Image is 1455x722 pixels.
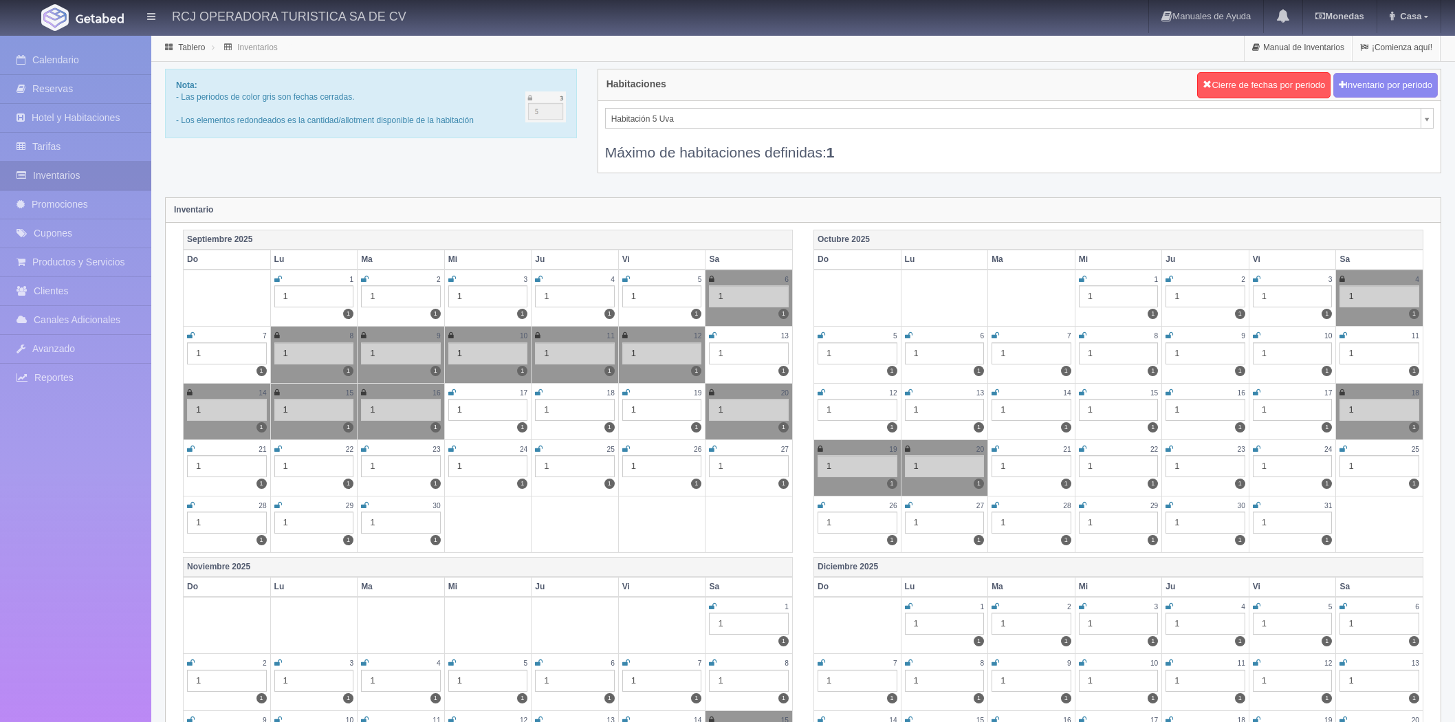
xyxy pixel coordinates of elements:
[1322,309,1332,319] label: 1
[361,285,441,307] div: 1
[517,693,527,703] label: 1
[517,479,527,489] label: 1
[709,455,789,477] div: 1
[887,693,897,703] label: 1
[1079,399,1159,421] div: 1
[165,69,577,138] div: - Las periodos de color gris son fechas cerradas. - Los elementos redondeados es la cantidad/allo...
[1409,636,1419,646] label: 1
[1409,309,1419,319] label: 1
[1235,535,1245,545] label: 1
[905,512,985,534] div: 1
[605,129,1434,162] div: Máximo de habitaciones definidas:
[604,422,615,433] label: 1
[1148,422,1158,433] label: 1
[1409,422,1419,433] label: 1
[361,399,441,421] div: 1
[691,479,701,489] label: 1
[1235,366,1245,376] label: 1
[976,502,984,510] small: 27
[622,399,702,421] div: 1
[343,535,353,545] label: 1
[622,285,702,307] div: 1
[1324,446,1332,453] small: 24
[1322,479,1332,489] label: 1
[1148,366,1158,376] label: 1
[992,670,1071,692] div: 1
[893,659,897,667] small: 7
[1415,603,1419,611] small: 6
[430,479,441,489] label: 1
[611,109,1415,129] span: Habitación 5 Uva
[433,446,440,453] small: 23
[1237,659,1245,667] small: 11
[520,389,527,397] small: 17
[343,693,353,703] label: 1
[1415,276,1419,283] small: 4
[237,43,278,52] a: Inventarios
[1061,636,1071,646] label: 1
[184,230,793,250] th: Septiembre 2025
[444,577,532,597] th: Mi
[1241,332,1245,340] small: 9
[1412,332,1419,340] small: 11
[274,285,354,307] div: 1
[535,342,615,364] div: 1
[611,276,615,283] small: 4
[698,659,702,667] small: 7
[905,399,985,421] div: 1
[814,557,1423,577] th: Diciembre 2025
[785,603,789,611] small: 1
[346,502,353,510] small: 29
[256,366,267,376] label: 1
[1253,285,1333,307] div: 1
[1412,659,1419,667] small: 13
[274,399,354,421] div: 1
[974,693,984,703] label: 1
[178,43,205,52] a: Tablero
[524,276,528,283] small: 3
[1235,693,1245,703] label: 1
[905,342,985,364] div: 1
[1253,512,1333,534] div: 1
[901,577,988,597] th: Lu
[709,285,789,307] div: 1
[184,577,271,597] th: Do
[694,389,701,397] small: 19
[1166,455,1245,477] div: 1
[889,502,897,510] small: 26
[76,13,124,23] img: Getabed
[606,79,666,89] h4: Habitaciones
[1061,535,1071,545] label: 1
[349,659,353,667] small: 3
[778,479,789,489] label: 1
[270,577,358,597] th: Lu
[1079,285,1159,307] div: 1
[709,613,789,635] div: 1
[437,276,441,283] small: 2
[887,422,897,433] label: 1
[1235,636,1245,646] label: 1
[263,659,267,667] small: 2
[1322,422,1332,433] label: 1
[1409,693,1419,703] label: 1
[818,455,897,477] div: 1
[448,285,528,307] div: 1
[622,342,702,364] div: 1
[1155,276,1159,283] small: 1
[535,670,615,692] div: 1
[781,332,789,340] small: 13
[433,502,440,510] small: 30
[691,422,701,433] label: 1
[1061,693,1071,703] label: 1
[988,250,1075,270] th: Ma
[1148,636,1158,646] label: 1
[174,205,213,215] strong: Inventario
[349,276,353,283] small: 1
[1249,577,1336,597] th: Vi
[1324,389,1332,397] small: 17
[778,422,789,433] label: 1
[1336,577,1423,597] th: Sa
[176,80,197,90] b: Nota:
[437,332,441,340] small: 9
[1063,389,1071,397] small: 14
